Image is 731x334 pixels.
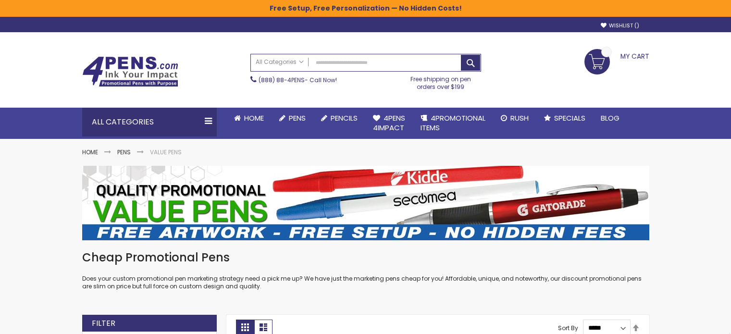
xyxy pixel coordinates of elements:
[82,250,649,291] div: Does your custom promotional pen marketing strategy need a pick me up? We have just the marketing...
[82,56,178,87] img: 4Pens Custom Pens and Promotional Products
[313,108,365,129] a: Pencils
[82,250,649,265] h1: Cheap Promotional Pens
[510,113,529,123] span: Rush
[413,108,493,139] a: 4PROMOTIONALITEMS
[493,108,536,129] a: Rush
[365,108,413,139] a: 4Pens4impact
[421,113,485,133] span: 4PROMOTIONAL ITEMS
[150,148,182,156] strong: Value Pens
[244,113,264,123] span: Home
[82,148,98,156] a: Home
[256,58,304,66] span: All Categories
[400,72,481,91] div: Free shipping on pen orders over $199
[92,318,115,329] strong: Filter
[373,113,405,133] span: 4Pens 4impact
[554,113,585,123] span: Specials
[251,54,309,70] a: All Categories
[82,108,217,136] div: All Categories
[259,76,337,84] span: - Call Now!
[117,148,131,156] a: Pens
[593,108,627,129] a: Blog
[259,76,305,84] a: (888) 88-4PENS
[536,108,593,129] a: Specials
[82,166,649,240] img: Value Pens
[331,113,358,123] span: Pencils
[601,22,639,29] a: Wishlist
[558,323,578,332] label: Sort By
[226,108,272,129] a: Home
[601,113,619,123] span: Blog
[289,113,306,123] span: Pens
[272,108,313,129] a: Pens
